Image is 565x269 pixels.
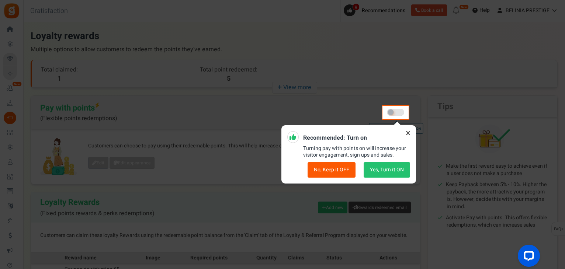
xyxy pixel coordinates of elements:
[308,162,356,178] button: No, Keep it OFF
[303,145,410,158] p: Turning pay with points on will increase your visitor engagement, sign ups and sales.
[364,162,410,178] button: Yes, Turn it ON
[303,135,410,142] h5: Recommended: Turn on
